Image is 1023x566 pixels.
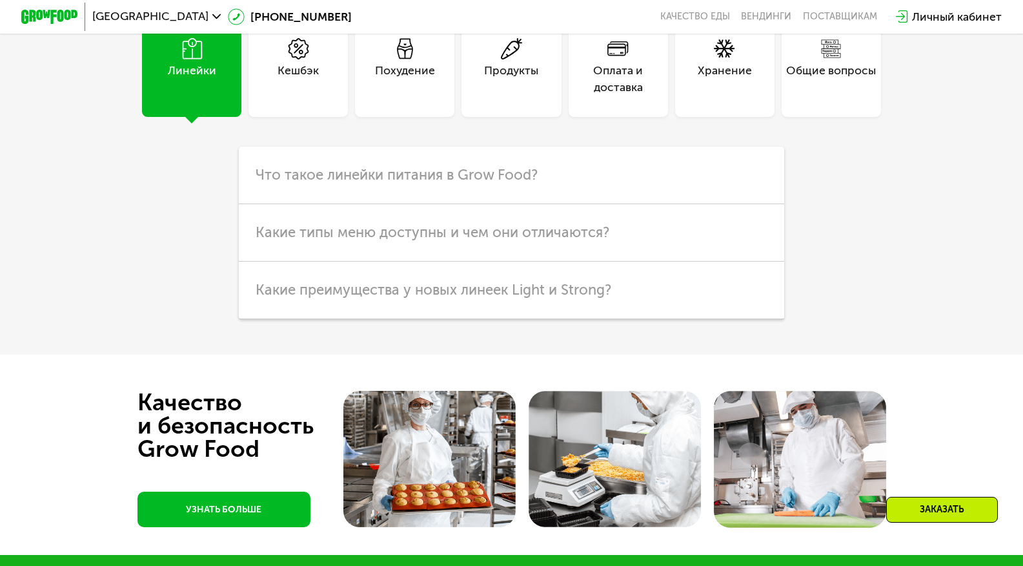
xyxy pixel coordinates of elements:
span: Какие типы меню доступны и чем они отличаются? [256,224,609,241]
a: [PHONE_NUMBER] [228,8,352,25]
span: Какие преимущества у новых линеек Light и Strong? [256,281,611,299]
a: Вендинги [741,11,791,23]
div: Качество и безопасность Grow Food [137,391,361,461]
div: Общие вопросы [786,62,876,96]
a: УЗНАТЬ БОЛЬШЕ [137,492,310,527]
div: Хранение [698,62,752,96]
div: Кешбэк [278,62,319,96]
div: Оплата и доставка [569,62,668,96]
div: Линейки [168,62,216,96]
div: Заказать [886,497,998,523]
span: Что такое линейки питания в Grow Food? [256,166,538,183]
span: [GEOGRAPHIC_DATA] [92,11,208,23]
div: Личный кабинет [912,8,1002,25]
div: Похудение [375,62,435,96]
a: Качество еды [660,11,730,23]
div: поставщикам [803,11,877,23]
div: Продукты [484,62,538,96]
